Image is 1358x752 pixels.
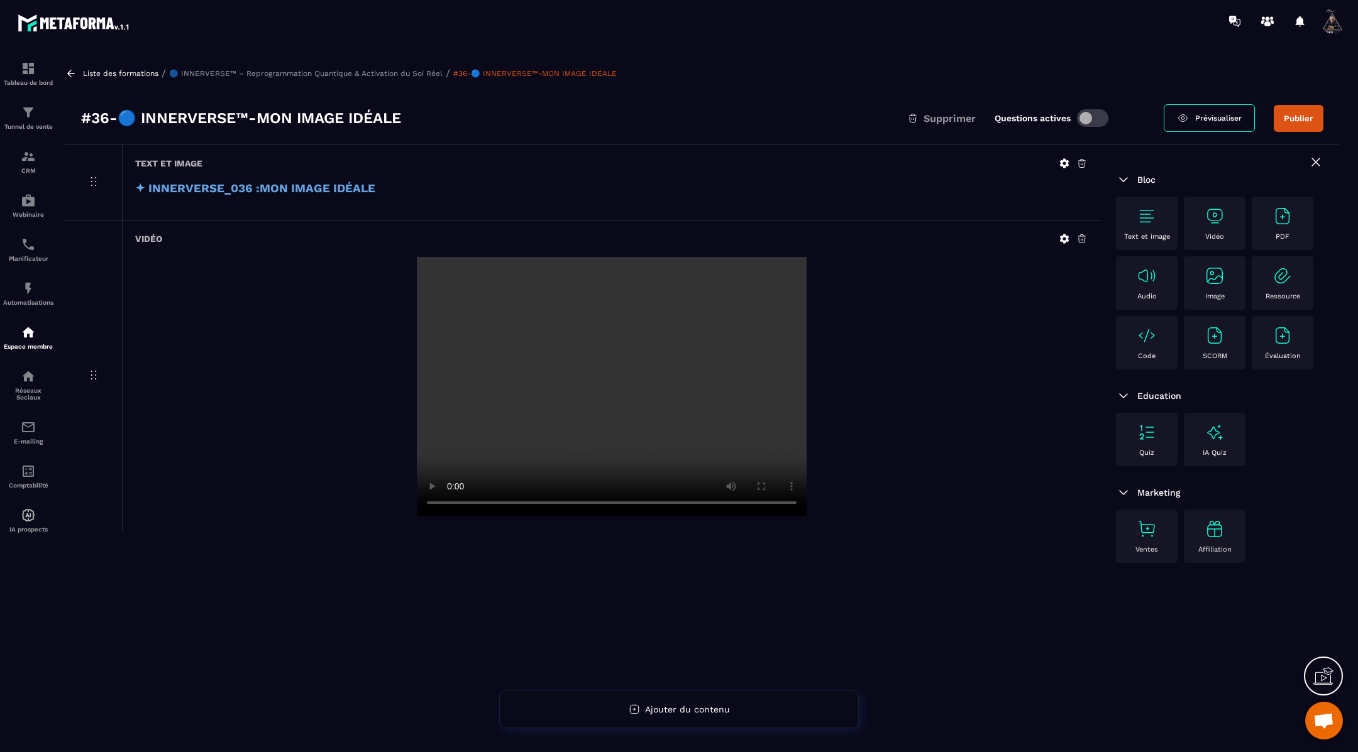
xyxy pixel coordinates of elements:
[3,227,53,271] a: schedulerschedulerPlanificateur
[3,299,53,306] p: Automatisations
[3,482,53,489] p: Comptabilité
[18,11,131,34] img: logo
[1305,702,1343,739] a: Ouvrir le chat
[1139,449,1154,457] p: Quiz
[1203,449,1227,457] p: IA Quiz
[1195,114,1242,123] span: Prévisualiser
[3,52,53,95] a: formationformationTableau de bord
[1137,391,1181,401] span: Education
[1137,488,1181,498] span: Marketing
[1137,519,1157,539] img: text-image no-wra
[453,69,617,78] a: #36-🔵 INNERVERSE™-MON IMAGE IDÉALE
[21,105,36,120] img: formation
[3,271,53,315] a: automationsautomationsAutomatisations
[1137,292,1157,300] p: Audio
[21,237,36,252] img: scheduler
[21,508,36,523] img: automations
[1205,292,1225,300] p: Image
[1276,232,1289,241] p: PDF
[995,113,1071,123] label: Questions actives
[1205,206,1225,226] img: text-image no-wra
[3,410,53,454] a: emailemailE-mailing
[3,255,53,262] p: Planificateur
[645,704,730,714] span: Ajouter du contenu
[21,281,36,296] img: automations
[1205,422,1225,442] img: text-image
[3,139,53,183] a: formationformationCRM
[1137,175,1156,185] span: Bloc
[3,438,53,445] p: E-mailing
[446,67,450,79] span: /
[1137,266,1157,286] img: text-image no-wra
[135,234,162,244] h6: Vidéo
[21,193,36,208] img: automations
[1137,325,1157,346] img: text-image no-wra
[1272,266,1293,286] img: text-image no-wra
[1274,105,1323,132] button: Publier
[1116,172,1131,187] img: arrow-down
[1116,388,1131,403] img: arrow-down
[3,315,53,359] a: automationsautomationsEspace membre
[3,123,53,130] p: Tunnel de vente
[260,182,375,195] strong: MON IMAGE IDÉALE
[21,61,36,76] img: formation
[135,182,260,195] strong: ✦ INNERVERSE_036 :
[21,369,36,384] img: social-network
[1124,232,1170,241] p: Text et image
[1137,422,1157,442] img: text-image no-wra
[1164,104,1255,132] a: Prévisualiser
[1198,545,1232,553] p: Affiliation
[3,387,53,401] p: Réseaux Sociaux
[3,359,53,410] a: social-networksocial-networkRéseaux Sociaux
[3,454,53,498] a: accountantaccountantComptabilité
[21,420,36,435] img: email
[3,343,53,350] p: Espace membre
[924,112,976,124] span: Supprimer
[21,464,36,479] img: accountant
[1116,485,1131,500] img: arrow-down
[1138,352,1156,360] p: Code
[1205,232,1224,241] p: Vidéo
[1205,519,1225,539] img: text-image
[169,69,443,78] a: 🔵 INNERVERSE™ – Reprogrammation Quantique & Activation du Soi Réel
[1137,206,1157,226] img: text-image no-wra
[3,211,53,218] p: Webinaire
[3,95,53,139] a: formationformationTunnel de vente
[21,325,36,340] img: automations
[1272,206,1293,226] img: text-image no-wra
[3,183,53,227] a: automationsautomationsWebinaire
[1265,352,1301,360] p: Évaluation
[1203,352,1227,360] p: SCORM
[21,149,36,164] img: formation
[135,158,202,168] h6: Text et image
[162,67,166,79] span: /
[3,526,53,533] p: IA prospects
[3,167,53,174] p: CRM
[81,108,401,128] h3: #36-🔵 INNERVERSE™-MON IMAGE IDÉALE
[1272,325,1293,346] img: text-image no-wra
[1135,545,1158,553] p: Ventes
[1266,292,1300,300] p: Ressource
[1205,266,1225,286] img: text-image no-wra
[1205,325,1225,346] img: text-image no-wra
[83,69,158,78] a: Liste des formations
[3,79,53,86] p: Tableau de bord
